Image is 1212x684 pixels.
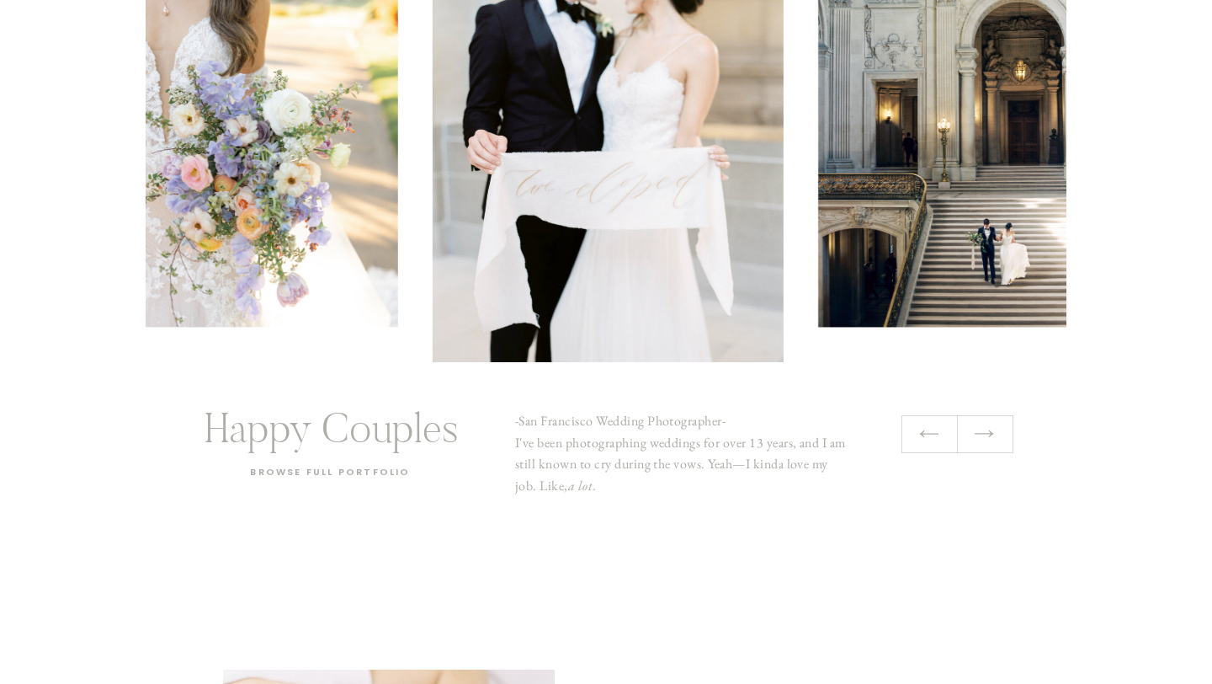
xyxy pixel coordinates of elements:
[232,464,428,482] a: Browse full portfolio
[568,477,593,494] i: a lot
[179,403,483,458] p: Happy Couples
[515,410,848,552] p: -San Francisco Wedding Photographer- I've been photographing weddings for over 13 years, and I am...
